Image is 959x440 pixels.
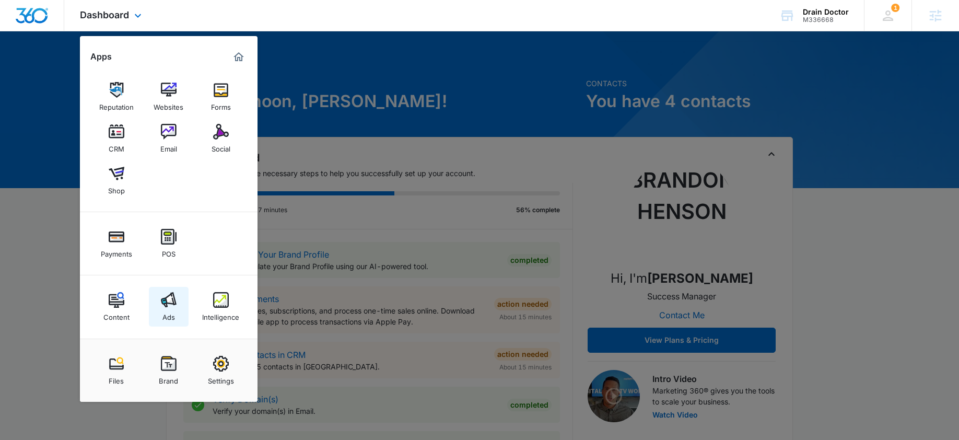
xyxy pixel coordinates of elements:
a: Websites [149,77,189,117]
a: Marketing 360® Dashboard [230,49,247,65]
a: Settings [201,351,241,390]
a: Forms [201,77,241,117]
div: v 4.0.25 [29,17,51,25]
h2: Apps [90,52,112,62]
div: Shop [108,181,125,195]
div: Domain: [DOMAIN_NAME] [27,27,115,36]
div: Settings [208,372,234,385]
span: 1 [891,4,899,12]
a: Intelligence [201,287,241,327]
img: tab_keywords_by_traffic_grey.svg [104,61,112,69]
div: Social [212,140,230,153]
img: tab_domain_overview_orange.svg [28,61,37,69]
div: Reputation [99,98,134,111]
img: website_grey.svg [17,27,25,36]
a: Shop [97,160,136,200]
div: Websites [154,98,183,111]
div: Forms [211,98,231,111]
div: account name [803,8,849,16]
a: Brand [149,351,189,390]
a: CRM [97,119,136,158]
a: Payments [97,224,136,263]
span: Dashboard [80,9,129,20]
div: Files [109,372,124,385]
img: logo_orange.svg [17,17,25,25]
div: Payments [101,245,132,258]
div: Intelligence [202,308,239,321]
div: Keywords by Traffic [115,62,176,68]
div: POS [162,245,176,258]
div: notifications count [891,4,899,12]
a: Social [201,119,241,158]
a: Ads [149,287,189,327]
a: Reputation [97,77,136,117]
div: Content [103,308,130,321]
a: POS [149,224,189,263]
div: Domain Overview [40,62,93,68]
div: Brand [159,372,178,385]
a: Email [149,119,189,158]
a: Files [97,351,136,390]
div: Email [160,140,177,153]
div: CRM [109,140,124,153]
div: account id [803,16,849,24]
div: Ads [162,308,175,321]
a: Content [97,287,136,327]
